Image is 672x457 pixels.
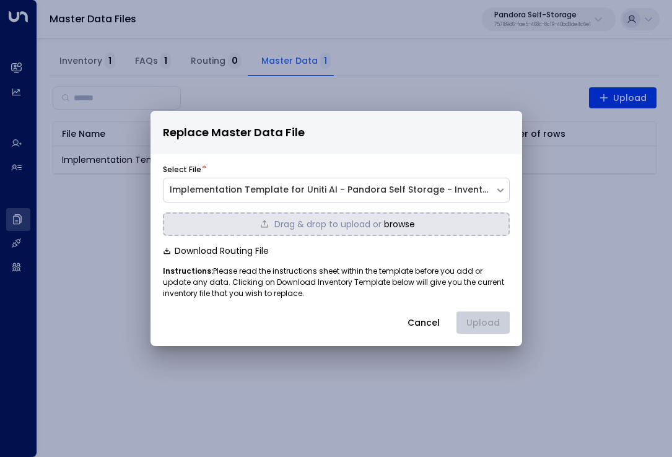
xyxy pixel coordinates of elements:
button: browse [384,219,415,229]
button: Download Routing File [163,246,269,256]
span: Replace Master Data File [163,124,305,142]
button: Cancel [397,311,450,334]
b: Instructions: [163,266,213,276]
span: Drag & drop to upload or [274,220,382,228]
label: Select File [163,164,201,175]
div: Implementation Template for Uniti AI - Pandora Self Storage - Inventory Additional Data.csv [170,183,489,196]
p: Please read the instructions sheet within the template before you add or update any data. Clickin... [163,266,510,299]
